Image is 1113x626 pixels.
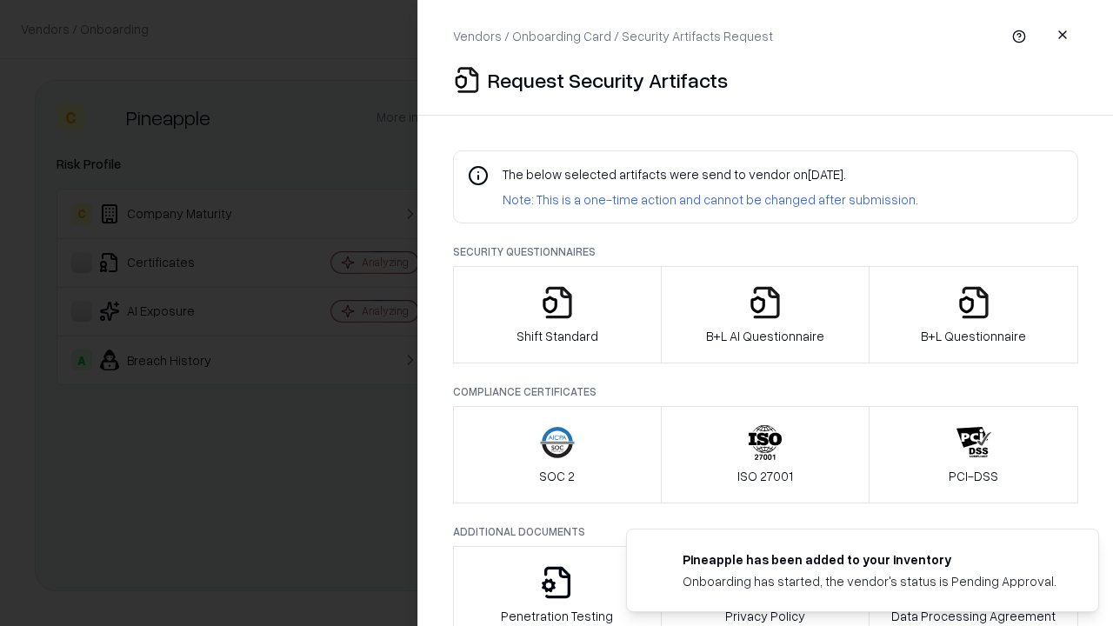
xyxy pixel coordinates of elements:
div: Onboarding has started, the vendor's status is Pending Approval. [683,572,1056,590]
p: Shift Standard [517,327,598,345]
p: Request Security Artifacts [488,66,728,94]
p: Additional Documents [453,524,1078,539]
p: The below selected artifacts were send to vendor on [DATE] . [503,165,918,183]
p: PCI-DSS [949,467,998,485]
p: Penetration Testing [501,607,613,625]
button: PCI-DSS [869,406,1078,503]
p: Vendors / Onboarding Card / Security Artifacts Request [453,27,773,45]
button: ISO 27001 [661,406,870,503]
p: Data Processing Agreement [891,607,1056,625]
button: SOC 2 [453,406,662,503]
div: Pineapple has been added to your inventory [683,550,1056,569]
img: pineappleenergy.com [648,550,669,571]
p: SOC 2 [539,467,575,485]
button: Shift Standard [453,266,662,363]
p: ISO 27001 [737,467,793,485]
p: Compliance Certificates [453,384,1078,399]
button: B+L Questionnaire [869,266,1078,363]
p: Note: This is a one-time action and cannot be changed after submission. [503,190,918,209]
p: B+L Questionnaire [921,327,1026,345]
p: B+L AI Questionnaire [706,327,824,345]
p: Security Questionnaires [453,244,1078,259]
p: Privacy Policy [725,607,805,625]
button: B+L AI Questionnaire [661,266,870,363]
